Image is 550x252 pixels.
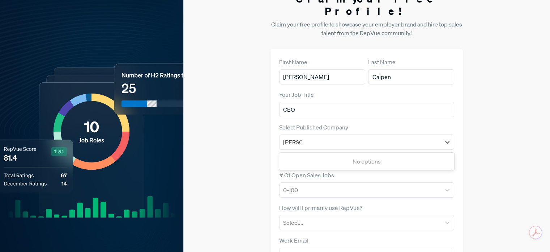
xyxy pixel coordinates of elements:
[368,69,454,84] input: Last Name
[279,203,362,212] label: How will I primarily use RepVue?
[279,154,454,169] div: No options
[279,123,348,132] label: Select Published Company
[279,236,308,245] label: Work Email
[368,58,396,66] label: Last Name
[279,69,365,84] input: First Name
[279,171,334,179] label: # Of Open Sales Jobs
[270,20,463,37] p: Claim your free profile to showcase your employer brand and hire top sales talent from the RepVue...
[279,58,307,66] label: First Name
[279,102,454,117] input: Title
[279,90,314,99] label: Your Job Title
